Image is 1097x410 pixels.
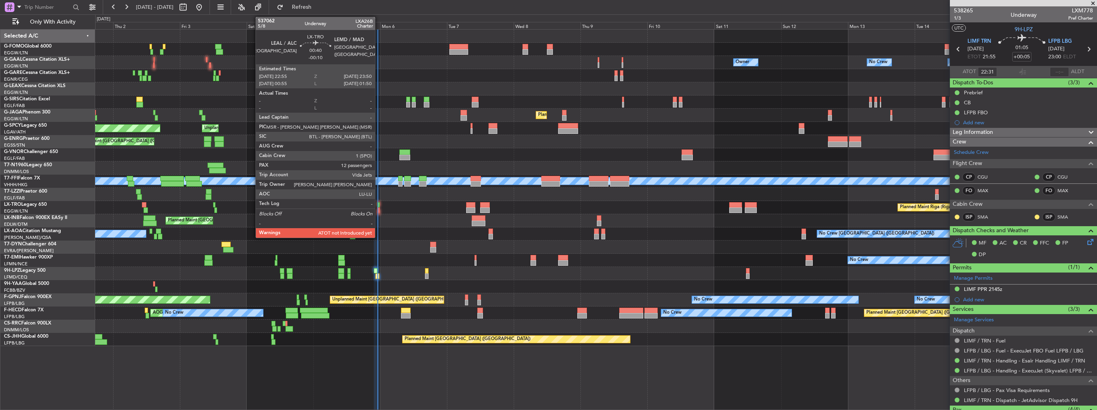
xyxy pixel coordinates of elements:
[953,326,975,336] span: Dispatch
[977,173,995,181] a: CGU
[1042,173,1055,181] div: CP
[979,239,986,247] span: MF
[967,38,991,46] span: LIMF TRN
[4,136,23,141] span: G-ENRG
[9,16,87,28] button: Only With Activity
[1015,25,1033,34] span: 9H-LPZ
[964,286,1002,293] div: LIMF PPR 2145z
[900,201,960,213] div: Planned Maint Riga (Riga Intl)
[447,22,514,29] div: Tue 7
[917,294,935,306] div: No Crew
[4,163,26,167] span: T7-N1960
[1040,239,1049,247] span: FFC
[999,239,1007,247] span: AC
[850,254,868,266] div: No Crew
[954,275,993,283] a: Manage Permits
[380,22,447,29] div: Mon 6
[72,135,198,147] div: Planned Maint [GEOGRAPHIC_DATA] ([GEOGRAPHIC_DATA])
[285,4,319,10] span: Refresh
[953,200,983,209] span: Cabin Crew
[4,281,22,286] span: 9H-YAA
[977,187,995,194] a: MAX
[4,235,51,241] a: [PERSON_NAME]/QSA
[313,22,380,29] div: Sun 5
[4,334,48,339] a: CS-JHHGlobal 6000
[963,296,1093,303] div: Add new
[1042,186,1055,195] div: FO
[538,109,664,121] div: Planned Maint [GEOGRAPHIC_DATA] ([GEOGRAPHIC_DATA])
[4,149,58,154] a: G-VNORChallenger 650
[954,316,994,324] a: Manage Services
[647,22,714,29] div: Fri 10
[977,213,995,221] a: SMA
[4,155,25,161] a: EGLF/FAB
[24,1,70,13] input: Trip Number
[4,314,25,320] a: LFPB/LBG
[4,44,52,49] a: G-FOMOGlobal 6000
[4,295,21,299] span: F-GPNJ
[514,22,580,29] div: Wed 8
[4,229,61,233] a: LX-AOACitation Mustang
[4,123,47,128] a: G-SPCYLegacy 650
[4,110,50,115] a: G-JAGAPhenom 300
[4,202,47,207] a: LX-TROLegacy 650
[967,53,981,61] span: ETOT
[4,308,44,312] a: F-HECDFalcon 7X
[180,22,247,29] div: Fri 3
[964,387,1050,394] a: LFPB / LBG - Pax Visa Requirements
[4,176,18,181] span: T7-FFI
[1068,6,1093,15] span: LXM778
[819,228,934,240] div: No Crew [GEOGRAPHIC_DATA] ([GEOGRAPHIC_DATA])
[964,347,1083,354] a: LFPB / LBG - Fuel - ExecuJet FBO Fuel LFPB / LBG
[4,215,67,220] a: LX-INBFalcon 900EX EASy II
[4,195,25,201] a: EGLF/FAB
[1068,305,1080,313] span: (3/3)
[4,90,28,96] a: EGGW/LTN
[964,337,1005,344] a: LIMF / TRN - Fuel
[4,242,22,247] span: T7-DYN
[714,22,781,29] div: Sat 11
[165,307,183,319] div: No Crew
[967,45,984,53] span: [DATE]
[953,263,971,273] span: Permits
[1068,78,1080,87] span: (3/3)
[4,242,56,247] a: T7-DYNChallenger 604
[4,136,50,141] a: G-ENRGPraetor 600
[1048,38,1072,46] span: LFPB LBG
[1011,11,1037,19] div: Underway
[1048,45,1065,53] span: [DATE]
[962,213,975,221] div: ISP
[781,22,848,29] div: Sun 12
[963,119,1093,126] div: Add new
[4,70,70,75] a: G-GARECessna Citation XLS+
[915,22,981,29] div: Tue 14
[848,22,915,29] div: Mon 13
[954,6,973,15] span: 538265
[4,50,28,56] a: EGGW/LTN
[4,123,21,128] span: G-SPCY
[4,182,28,188] a: VHHH/HKG
[4,44,24,49] span: G-FOMO
[953,78,993,88] span: Dispatch To-Dos
[964,367,1093,374] a: LFPB / LBG - Handling - ExecuJet (Skyvalet) LFPB / LBG
[4,229,22,233] span: LX-AOA
[21,19,84,25] span: Only With Activity
[663,307,682,319] div: No Crew
[4,142,25,148] a: EGSS/STN
[4,268,46,273] a: 9H-LPZLegacy 500
[983,53,995,61] span: 21:55
[4,261,28,267] a: LFMN/NCE
[4,84,66,88] a: G-LEAXCessna Citation XLS
[1015,44,1028,52] span: 01:05
[136,4,174,11] span: [DATE] - [DATE]
[4,334,21,339] span: CS-JHH
[4,340,25,346] a: LFPB/LBG
[168,215,244,227] div: Planned Maint [GEOGRAPHIC_DATA]
[963,68,976,76] span: ATOT
[4,57,22,62] span: G-GAAL
[4,76,28,82] a: EGNR/CEG
[97,16,110,23] div: [DATE]
[1020,239,1027,247] span: CR
[1071,68,1084,76] span: ALDT
[1042,213,1055,221] div: ISP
